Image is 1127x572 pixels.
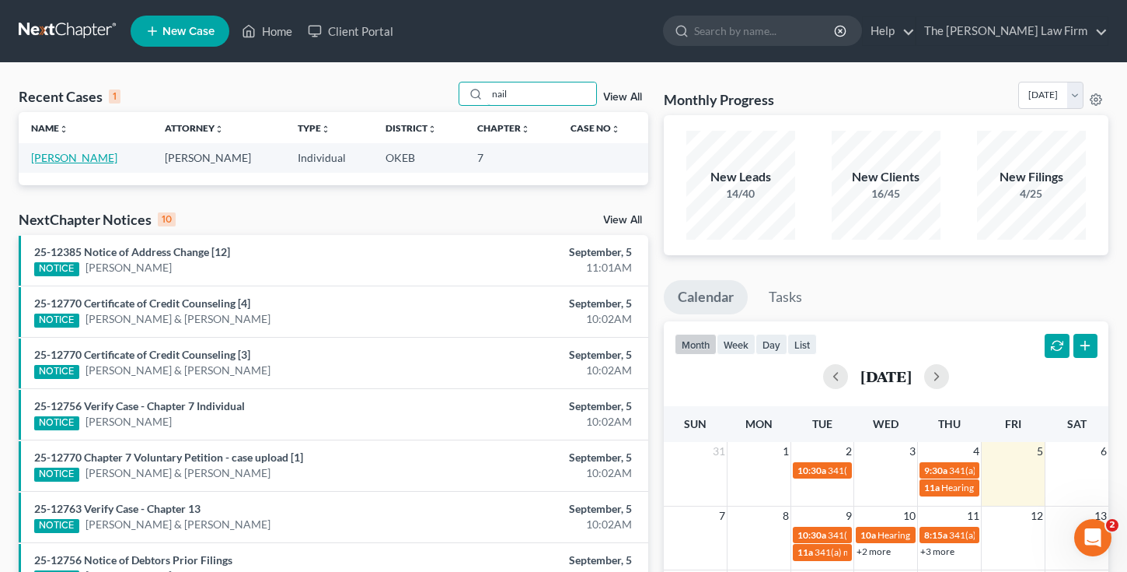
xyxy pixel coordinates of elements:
[234,17,300,45] a: Home
[34,365,79,379] div: NOTICE
[972,442,981,461] span: 4
[920,546,954,557] a: +3 more
[908,442,917,461] span: 3
[386,122,437,134] a: Districtunfold_more
[781,442,790,461] span: 1
[34,297,250,310] a: 25-12770 Certificate of Credit Counseling [4]
[443,260,632,275] div: 11:01AM
[34,519,79,533] div: NOTICE
[797,529,826,541] span: 10:30a
[938,417,961,430] span: Thu
[59,125,68,134] i: unfold_more
[832,186,940,202] div: 16/45
[924,529,947,541] span: 8:15a
[1005,417,1021,430] span: Fri
[1106,519,1118,532] span: 2
[787,334,817,355] button: list
[31,151,117,164] a: [PERSON_NAME]
[603,215,642,226] a: View All
[19,87,120,106] div: Recent Cases
[443,414,632,430] div: 10:02AM
[34,314,79,328] div: NOTICE
[902,507,917,525] span: 10
[965,507,981,525] span: 11
[443,398,632,414] div: September, 5
[109,89,120,104] div: 1
[215,125,224,134] i: unfold_more
[694,16,836,45] input: Search by name...
[1099,442,1108,461] span: 6
[878,529,999,541] span: Hearing for [PERSON_NAME]
[34,348,250,361] a: 25-12770 Certificate of Credit Counseling [3]
[443,501,632,517] div: September, 5
[85,260,172,275] a: [PERSON_NAME]
[844,507,853,525] span: 9
[443,450,632,465] div: September, 5
[860,529,876,541] span: 10a
[34,451,303,464] a: 25-12770 Chapter 7 Voluntary Petition - case upload [1]
[34,262,79,276] div: NOTICE
[603,92,642,103] a: View All
[1093,507,1108,525] span: 13
[443,244,632,260] div: September, 5
[686,186,795,202] div: 14/40
[300,17,401,45] a: Client Portal
[19,210,176,229] div: NextChapter Notices
[373,143,465,172] td: OKEB
[873,417,898,430] span: Wed
[755,280,816,314] a: Tasks
[85,414,172,430] a: [PERSON_NAME]
[815,546,1047,558] span: 341(a) meeting for [PERSON_NAME] & [PERSON_NAME]
[812,417,832,430] span: Tue
[34,399,245,412] a: 25-12756 Verify Case - Chapter 7 Individual
[162,26,215,37] span: New Case
[860,368,912,384] h2: [DATE]
[711,442,727,461] span: 31
[832,168,940,186] div: New Clients
[321,125,330,134] i: unfold_more
[745,417,773,430] span: Mon
[1074,519,1111,556] iframe: Intercom live chat
[755,334,787,355] button: day
[844,442,853,461] span: 2
[863,17,915,45] a: Help
[1067,417,1087,430] span: Sat
[443,363,632,378] div: 10:02AM
[443,517,632,532] div: 10:02AM
[781,507,790,525] span: 8
[717,507,727,525] span: 7
[570,122,620,134] a: Case Nounfold_more
[521,125,530,134] i: unfold_more
[443,311,632,327] div: 10:02AM
[158,212,176,226] div: 10
[916,17,1108,45] a: The [PERSON_NAME] Law Firm
[924,465,947,476] span: 9:30a
[797,465,826,476] span: 10:30a
[717,334,755,355] button: week
[34,416,79,430] div: NOTICE
[684,417,707,430] span: Sun
[443,465,632,481] div: 10:02AM
[977,168,1086,186] div: New Filings
[1035,442,1045,461] span: 5
[487,82,596,105] input: Search by name...
[611,125,620,134] i: unfold_more
[664,280,748,314] a: Calendar
[31,122,68,134] a: Nameunfold_more
[427,125,437,134] i: unfold_more
[924,482,940,493] span: 11a
[443,347,632,363] div: September, 5
[797,546,813,558] span: 11a
[675,334,717,355] button: month
[85,465,270,481] a: [PERSON_NAME] & [PERSON_NAME]
[664,90,774,109] h3: Monthly Progress
[443,296,632,311] div: September, 5
[977,186,1086,202] div: 4/25
[165,122,224,134] a: Attorneyunfold_more
[477,122,530,134] a: Chapterunfold_more
[828,529,978,541] span: 341(a) meeting for [PERSON_NAME]
[828,465,978,476] span: 341(a) meeting for [PERSON_NAME]
[85,363,270,378] a: [PERSON_NAME] & [PERSON_NAME]
[34,468,79,482] div: NOTICE
[857,546,891,557] a: +2 more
